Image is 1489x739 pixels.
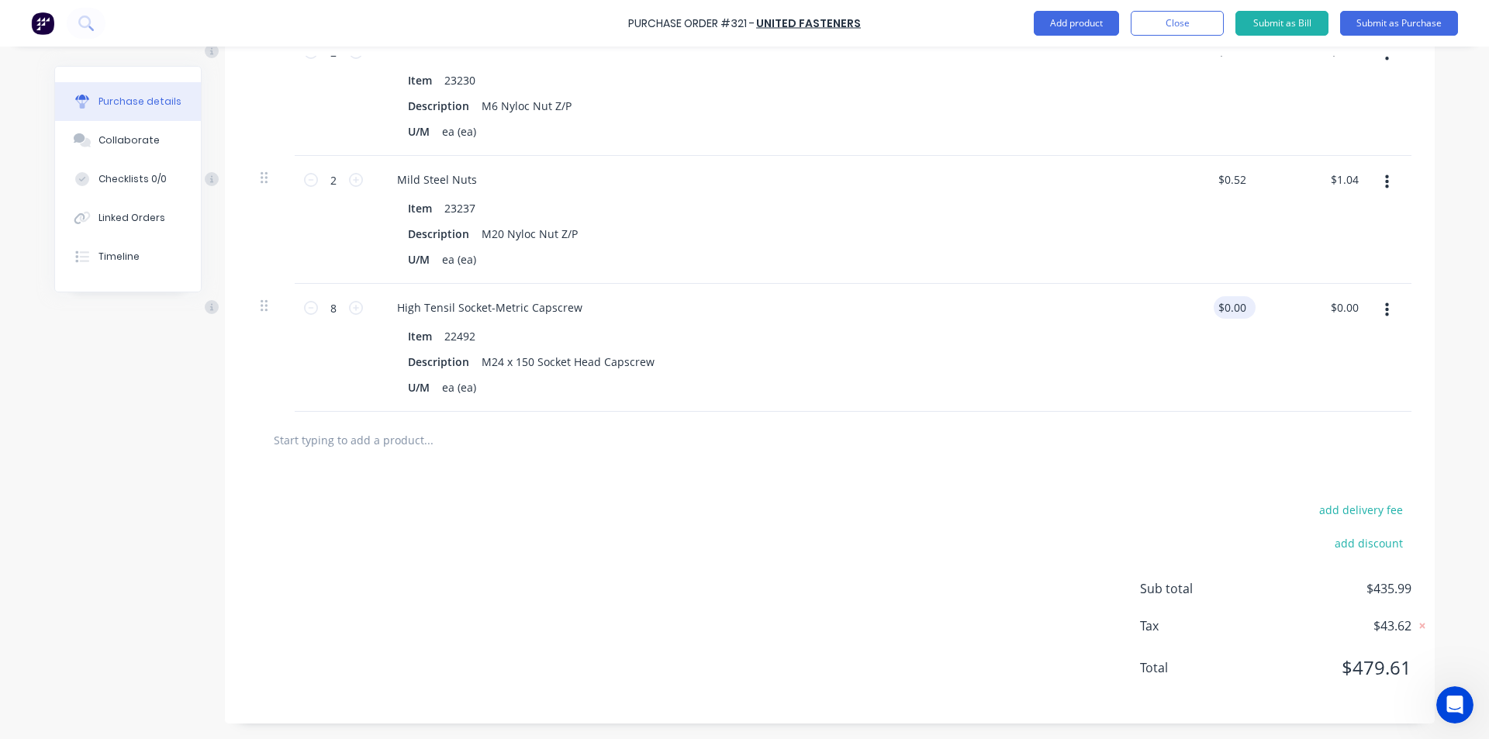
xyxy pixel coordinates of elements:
[402,376,436,399] div: U/M
[436,120,482,143] div: ea (ea)
[1034,11,1119,36] button: Add product
[55,199,201,237] button: Linked Orders
[55,160,201,199] button: Checklists 0/0
[1235,11,1328,36] button: Submit as Bill
[402,325,438,347] div: Item
[402,351,475,373] div: Description
[1256,579,1411,598] span: $435.99
[98,250,140,264] div: Timeline
[385,168,489,191] div: Mild Steel Nuts
[1310,499,1411,520] button: add delivery fee
[55,82,201,121] button: Purchase details
[98,211,165,225] div: Linked Orders
[1436,686,1473,723] iframe: Intercom live chat
[1256,654,1411,682] span: $479.61
[98,133,160,147] div: Collaborate
[1131,11,1224,36] button: Close
[1256,616,1411,635] span: $43.62
[55,121,201,160] button: Collaborate
[436,376,482,399] div: ea (ea)
[475,351,661,373] div: M24 x 150 Socket Head Capscrew
[402,248,436,271] div: U/M
[402,120,436,143] div: U/M
[756,16,861,31] a: United Fasteners
[402,69,438,92] div: Item
[1140,658,1256,677] span: Total
[438,69,482,92] div: 23230
[436,248,482,271] div: ea (ea)
[402,197,438,219] div: Item
[475,223,584,245] div: M20 Nyloc Nut Z/P
[402,223,475,245] div: Description
[273,424,583,455] input: Start typing to add a product...
[1340,11,1458,36] button: Submit as Purchase
[628,16,755,32] div: Purchase Order #321 -
[31,12,54,35] img: Factory
[1325,533,1411,553] button: add discount
[402,95,475,117] div: Description
[475,95,578,117] div: M6 Nyloc Nut Z/P
[98,172,167,186] div: Checklists 0/0
[438,325,482,347] div: 22492
[438,197,482,219] div: 23237
[98,95,181,109] div: Purchase details
[1140,616,1256,635] span: Tax
[385,296,595,319] div: High Tensil Socket-Metric Capscrew
[55,237,201,276] button: Timeline
[1140,579,1256,598] span: Sub total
